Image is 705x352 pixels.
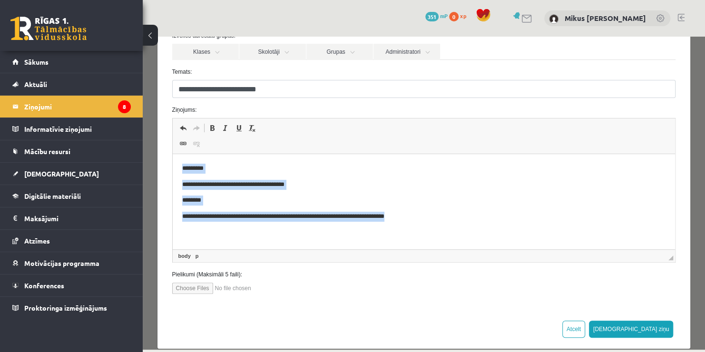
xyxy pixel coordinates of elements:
a: Aktuāli [12,73,131,95]
a: Mācību resursi [12,140,131,162]
span: Mācību resursi [24,147,70,156]
i: 8 [118,100,131,113]
a: body element [34,215,50,224]
button: [DEMOGRAPHIC_DATA] ziņu [446,284,531,301]
a: Administratori [231,7,297,23]
legend: Informatīvie ziņojumi [24,118,131,140]
span: Aktuāli [24,80,47,88]
span: Drag to resize [526,219,530,224]
a: Undo (Ctrl+Z) [34,85,47,98]
a: Unlink [47,101,60,113]
span: 351 [425,12,439,21]
a: Remove Format [103,85,116,98]
a: 0 xp [449,12,471,20]
a: Proktoringa izmēģinājums [12,297,131,319]
a: [DEMOGRAPHIC_DATA] [12,163,131,185]
a: Ziņojumi8 [12,96,131,117]
a: Atzīmes [12,230,131,252]
span: Digitālie materiāli [24,192,81,200]
a: p element [51,215,58,224]
legend: Maksājumi [24,207,131,229]
legend: Ziņojumi [24,96,131,117]
button: Atcelt [420,284,442,301]
a: Klases [29,7,96,23]
a: Digitālie materiāli [12,185,131,207]
a: Motivācijas programma [12,252,131,274]
span: Sākums [24,58,49,66]
span: [DEMOGRAPHIC_DATA] [24,169,99,178]
span: xp [460,12,466,20]
a: Rīgas 1. Tālmācības vidusskola [10,17,87,40]
a: 351 mP [425,12,448,20]
a: Bold (Ctrl+B) [63,85,76,98]
a: Underline (Ctrl+U) [89,85,103,98]
span: Konferences [24,281,64,290]
span: Proktoringa izmēģinājums [24,303,107,312]
a: Informatīvie ziņojumi [12,118,131,140]
label: Temats: [22,31,540,39]
a: Italic (Ctrl+I) [76,85,89,98]
a: Skolotāji [97,7,163,23]
a: Link (Ctrl+K) [34,101,47,113]
a: Mikus [PERSON_NAME] [565,13,646,23]
a: Maksājumi [12,207,131,229]
iframe: Rich Text Editor, wiswyg-editor-47434027512900-1760373891-696 [30,117,533,213]
span: 0 [449,12,459,21]
a: Konferences [12,274,131,296]
span: Atzīmes [24,236,50,245]
a: Grupas [164,7,230,23]
a: Sākums [12,51,131,73]
label: Pielikumi (Maksimāli 5 faili): [22,234,540,242]
span: mP [440,12,448,20]
a: Redo (Ctrl+Y) [47,85,60,98]
label: Ziņojums: [22,69,540,78]
span: Motivācijas programma [24,259,99,267]
img: Mikus Madars Leitis [549,14,558,24]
